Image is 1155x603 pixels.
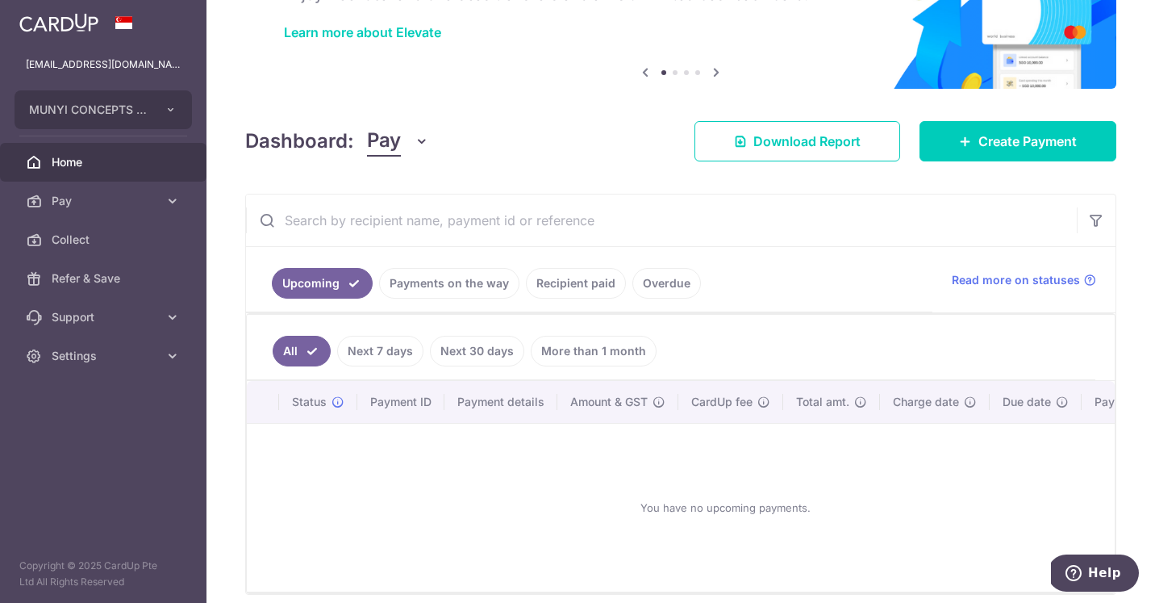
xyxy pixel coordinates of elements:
p: [EMAIL_ADDRESS][DOMAIN_NAME] [26,57,181,73]
th: Payment ID [357,381,444,423]
span: Settings [52,348,158,364]
span: Pay [367,126,401,157]
span: Read more on statuses [952,272,1080,288]
th: Payment details [444,381,557,423]
a: Recipient paid [526,268,626,299]
a: Next 30 days [430,336,524,366]
a: Create Payment [919,121,1116,161]
a: Payments on the way [379,268,519,299]
span: CardUp fee [691,394,753,410]
a: Read more on statuses [952,272,1096,288]
span: Refer & Save [52,270,158,287]
a: All [273,336,331,366]
img: CardUp [19,13,98,32]
span: Pay [52,193,158,209]
span: Collect [52,232,158,248]
a: Upcoming [272,268,373,299]
span: Due date [1003,394,1051,410]
a: Download Report [694,121,900,161]
span: Status [292,394,327,410]
button: Pay [367,126,429,157]
span: Download Report [753,132,861,151]
input: Search by recipient name, payment id or reference [246,195,1077,246]
a: Overdue [632,268,701,299]
a: Next 7 days [337,336,423,366]
span: MUNYI CONCEPTS PTE. LTD. [29,102,148,118]
span: Support [52,309,158,325]
a: More than 1 month [531,336,657,366]
iframe: Opens a widget where you can find more information [1051,555,1139,595]
span: Home [52,154,158,170]
button: MUNYI CONCEPTS PTE. LTD. [15,90,192,129]
span: Create Payment [978,132,1077,151]
h4: Dashboard: [245,127,354,156]
span: Amount & GST [570,394,648,410]
span: Charge date [893,394,959,410]
span: Total amt. [796,394,849,410]
a: Learn more about Elevate [284,24,441,40]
